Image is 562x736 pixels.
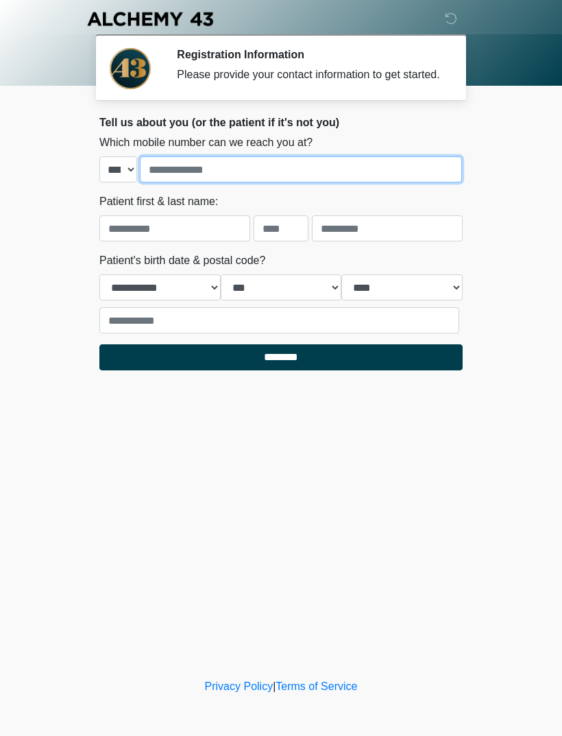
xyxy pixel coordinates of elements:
img: Agent Avatar [110,48,151,89]
h2: Registration Information [177,48,442,61]
img: Alchemy 43 Logo [86,10,215,27]
a: Privacy Policy [205,680,273,692]
label: Patient's birth date & postal code? [99,252,265,269]
div: Please provide your contact information to get started. [177,67,442,83]
a: Terms of Service [276,680,357,692]
label: Which mobile number can we reach you at? [99,134,313,151]
label: Patient first & last name: [99,193,218,210]
a: | [273,680,276,692]
h2: Tell us about you (or the patient if it's not you) [99,116,463,129]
